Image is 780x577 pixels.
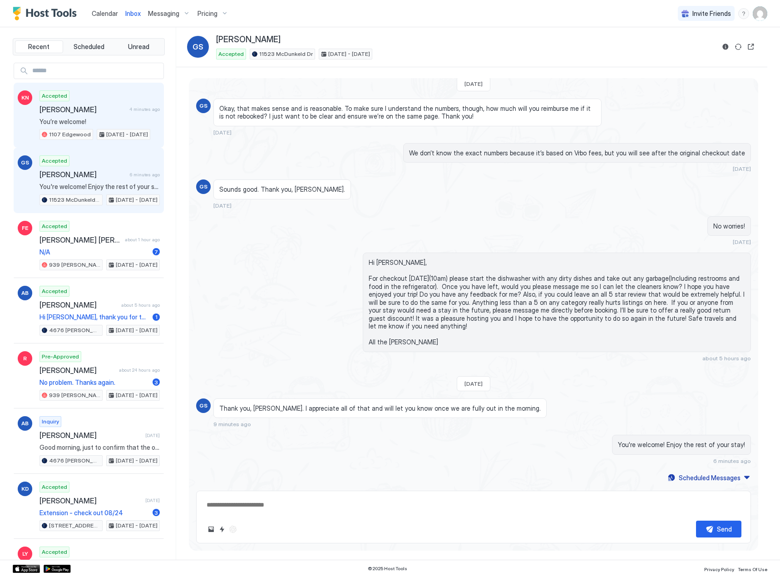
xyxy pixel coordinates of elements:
[154,249,158,255] span: 7
[21,159,29,167] span: GS
[145,433,160,438] span: [DATE]
[39,105,126,114] span: [PERSON_NAME]
[39,443,160,452] span: Good morning, just to confirm that the owner hired to pickup the trash to the road. No need to be...
[39,248,149,256] span: N/A
[148,10,179,18] span: Messaging
[92,9,118,18] a: Calendar
[154,509,158,516] span: 3
[74,43,104,51] span: Scheduled
[13,565,40,573] a: App Store
[409,149,745,157] span: We don’t know the exact numbers because it’s based on Vrbo fees, but you will see after the origi...
[39,431,142,440] span: [PERSON_NAME]
[199,402,207,410] span: GS
[733,239,751,245] span: [DATE]
[116,391,158,399] span: [DATE] - [DATE]
[13,7,81,20] a: Host Tools Logo
[259,50,313,58] span: 11523 McDunkeld Dr
[116,261,158,269] span: [DATE] - [DATE]
[213,129,232,136] span: [DATE]
[42,92,67,100] span: Accepted
[39,300,118,309] span: [PERSON_NAME]
[753,6,767,21] div: User profile
[116,326,158,334] span: [DATE] - [DATE]
[28,43,49,51] span: Recent
[42,418,59,426] span: Inquiry
[199,183,207,191] span: GS
[13,38,165,55] div: tab-group
[733,41,744,52] button: Sync reservation
[206,524,217,535] button: Upload image
[219,104,596,120] span: Okay, that makes sense and is reasonable. To make sure I understand the numbers, though, how much...
[738,564,767,573] a: Terms Of Use
[145,497,160,503] span: [DATE]
[23,354,27,363] span: R
[696,521,741,537] button: Send
[39,183,160,191] span: You're welcome! Enjoy the rest of your stay!
[702,355,751,362] span: about 5 hours ago
[218,50,244,58] span: Accepted
[39,235,121,244] span: [PERSON_NAME] [PERSON_NAME]
[129,106,160,112] span: 4 minutes ago
[745,41,756,52] button: Open reservation
[121,302,160,308] span: about 5 hours ago
[125,237,160,243] span: about 1 hour ago
[197,10,217,18] span: Pricing
[219,185,345,194] span: Sounds good. Thank you, [PERSON_NAME].
[738,567,767,572] span: Terms Of Use
[106,130,148,139] span: [DATE] - [DATE]
[213,421,251,428] span: 9 minutes ago
[21,289,29,297] span: AB
[666,472,751,484] button: Scheduled Messages
[49,261,100,269] span: 939 [PERSON_NAME]
[29,63,163,79] input: Input Field
[42,483,67,491] span: Accepted
[39,496,142,505] span: [PERSON_NAME]
[219,404,541,413] span: Thank you, [PERSON_NAME]. I appreciate all of that and will let you know once we are fully out in...
[39,378,149,387] span: No problem. Thanks again.
[42,548,67,556] span: Accepted
[738,8,749,19] div: menu
[49,196,100,204] span: 11523 McDunkeld Dr
[464,80,483,87] span: [DATE]
[116,522,158,530] span: [DATE] - [DATE]
[49,130,91,139] span: 1107 Edgewood
[618,441,745,449] span: You're welcome! Enjoy the rest of your stay!
[328,50,370,58] span: [DATE] - [DATE]
[42,157,67,165] span: Accepted
[119,367,160,373] span: about 24 hours ago
[21,94,29,102] span: KN
[49,391,100,399] span: 939 [PERSON_NAME]
[39,509,149,517] span: Extension - check out 08/24
[39,118,160,126] span: You’re welcome!
[464,380,483,387] span: [DATE]
[193,41,203,52] span: GS
[720,41,731,52] button: Reservation information
[65,40,113,53] button: Scheduled
[125,9,141,18] a: Inbox
[713,458,751,464] span: 6 minutes ago
[49,457,100,465] span: 4676 [PERSON_NAME]
[49,326,100,334] span: 4676 [PERSON_NAME]
[125,10,141,17] span: Inbox
[199,102,207,110] span: GS
[128,43,149,51] span: Unread
[21,419,29,428] span: AB
[679,473,741,482] div: Scheduled Messages
[49,522,100,530] span: [STREET_ADDRESS] [PERSON_NAME] · 2 Bedroom [GEOGRAPHIC_DATA][PERSON_NAME]
[213,202,232,209] span: [DATE]
[116,457,158,465] span: [DATE] - [DATE]
[42,222,67,230] span: Accepted
[39,170,126,179] span: [PERSON_NAME]
[704,567,734,572] span: Privacy Policy
[44,565,71,573] a: Google Play Store
[92,10,118,17] span: Calendar
[713,222,745,230] span: No worries!
[130,172,160,178] span: 6 minutes ago
[717,524,732,534] div: Send
[39,366,115,375] span: [PERSON_NAME]
[15,40,63,53] button: Recent
[692,10,731,18] span: Invite Friends
[368,566,407,572] span: © 2025 Host Tools
[42,287,67,295] span: Accepted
